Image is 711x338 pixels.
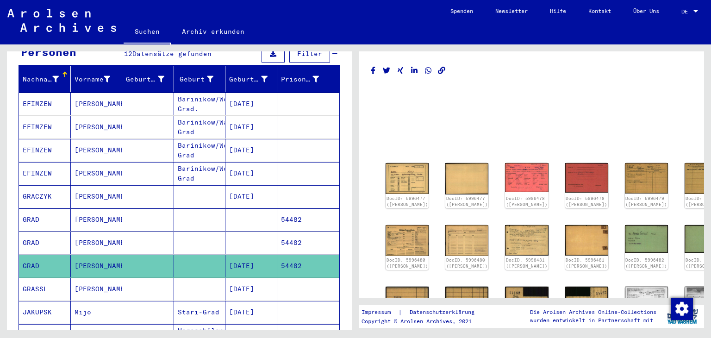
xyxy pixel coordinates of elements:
[122,66,174,92] mat-header-cell: Geburtsname
[71,66,123,92] mat-header-cell: Vorname
[225,162,277,185] mat-cell: [DATE]
[171,20,256,43] a: Archiv erkunden
[225,301,277,324] mat-cell: [DATE]
[565,225,608,256] img: 002.jpg
[281,75,319,84] div: Prisoner #
[71,162,123,185] mat-cell: [PERSON_NAME]
[225,116,277,138] mat-cell: [DATE]
[566,196,607,207] a: DocID: 5996478 ([PERSON_NAME])
[625,163,668,194] img: 001.jpg
[362,307,486,317] div: |
[368,65,378,76] button: Share on Facebook
[174,162,226,185] mat-cell: Barinikow/Woroschilow-Grad
[625,196,667,207] a: DocID: 5996479 ([PERSON_NAME])
[174,66,226,92] mat-header-cell: Geburt‏
[23,72,70,87] div: Nachname
[445,163,488,194] img: 002.jpg
[132,50,212,58] span: Datensätze gefunden
[396,65,405,76] button: Share on Xing
[126,72,176,87] div: Geburtsname
[19,278,71,300] mat-cell: GRASSL
[382,65,392,76] button: Share on Twitter
[229,72,279,87] div: Geburtsdatum
[665,305,700,328] img: yv_logo.png
[19,255,71,277] mat-cell: GRAD
[281,72,331,87] div: Prisoner #
[71,301,123,324] mat-cell: Mijo
[225,278,277,300] mat-cell: [DATE]
[530,316,656,325] p: wurden entwickelt in Partnerschaft mit
[437,65,447,76] button: Copy link
[530,308,656,316] p: Die Arolsen Archives Online-Collections
[23,75,59,84] div: Nachname
[174,301,226,324] mat-cell: Stari-Grad
[225,185,277,208] mat-cell: [DATE]
[446,196,488,207] a: DocID: 5996477 ([PERSON_NAME])
[277,232,340,254] mat-cell: 54482
[386,163,429,194] img: 001.jpg
[75,72,122,87] div: Vorname
[178,72,225,87] div: Geburt‏
[174,93,226,115] mat-cell: Barinikow/Woroschilow-Grad.
[174,139,226,162] mat-cell: Barinikow/Woroschilow-Grad
[402,307,486,317] a: Datenschutzerklärung
[19,66,71,92] mat-header-cell: Nachname
[126,75,164,84] div: Geburtsname
[566,257,607,269] a: DocID: 5996481 ([PERSON_NAME])
[174,116,226,138] mat-cell: Barinikow/Waroschilow-Grad
[225,93,277,115] mat-cell: [DATE]
[506,196,548,207] a: DocID: 5996478 ([PERSON_NAME])
[387,257,428,269] a: DocID: 5996480 ([PERSON_NAME])
[71,278,123,300] mat-cell: [PERSON_NAME]
[277,255,340,277] mat-cell: 54482
[19,208,71,231] mat-cell: GRAD
[71,255,123,277] mat-cell: [PERSON_NAME]
[124,20,171,44] a: Suchen
[625,257,667,269] a: DocID: 5996482 ([PERSON_NAME])
[670,297,692,319] div: Zustimmung ändern
[387,196,428,207] a: DocID: 5996477 ([PERSON_NAME])
[362,317,486,325] p: Copyright © Arolsen Archives, 2021
[225,139,277,162] mat-cell: [DATE]
[445,225,488,256] img: 002.jpg
[229,75,268,84] div: Geburtsdatum
[178,75,214,84] div: Geburt‏
[71,116,123,138] mat-cell: [PERSON_NAME]
[21,44,76,60] div: Personen
[410,65,419,76] button: Share on LinkedIn
[625,287,668,317] img: 001.jpg
[446,257,488,269] a: DocID: 5996480 ([PERSON_NAME])
[505,225,548,255] img: 001.jpg
[297,50,322,58] span: Filter
[506,257,548,269] a: DocID: 5996481 ([PERSON_NAME])
[681,8,692,15] span: DE
[124,50,132,58] span: 12
[19,232,71,254] mat-cell: GRAD
[225,255,277,277] mat-cell: [DATE]
[671,298,693,320] img: Zustimmung ändern
[71,139,123,162] mat-cell: [PERSON_NAME]
[71,232,123,254] mat-cell: [PERSON_NAME]
[386,225,429,256] img: 001.jpg
[71,208,123,231] mat-cell: [PERSON_NAME]
[71,93,123,115] mat-cell: [PERSON_NAME]
[362,307,398,317] a: Impressum
[19,301,71,324] mat-cell: JAKUPSK
[75,75,111,84] div: Vorname
[19,185,71,208] mat-cell: GRACZYK
[289,45,330,63] button: Filter
[625,225,668,253] img: 001.jpg
[565,163,608,193] img: 002.jpg
[71,185,123,208] mat-cell: [PERSON_NAME]
[7,9,116,32] img: Arolsen_neg.svg
[19,93,71,115] mat-cell: EFIMZEW
[424,65,433,76] button: Share on WhatsApp
[505,163,548,192] img: 001.jpg
[19,162,71,185] mat-cell: EFINZEW
[277,208,340,231] mat-cell: 54482
[19,116,71,138] mat-cell: EFIMZEW
[225,66,277,92] mat-header-cell: Geburtsdatum
[277,66,340,92] mat-header-cell: Prisoner #
[19,139,71,162] mat-cell: EFINZEW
